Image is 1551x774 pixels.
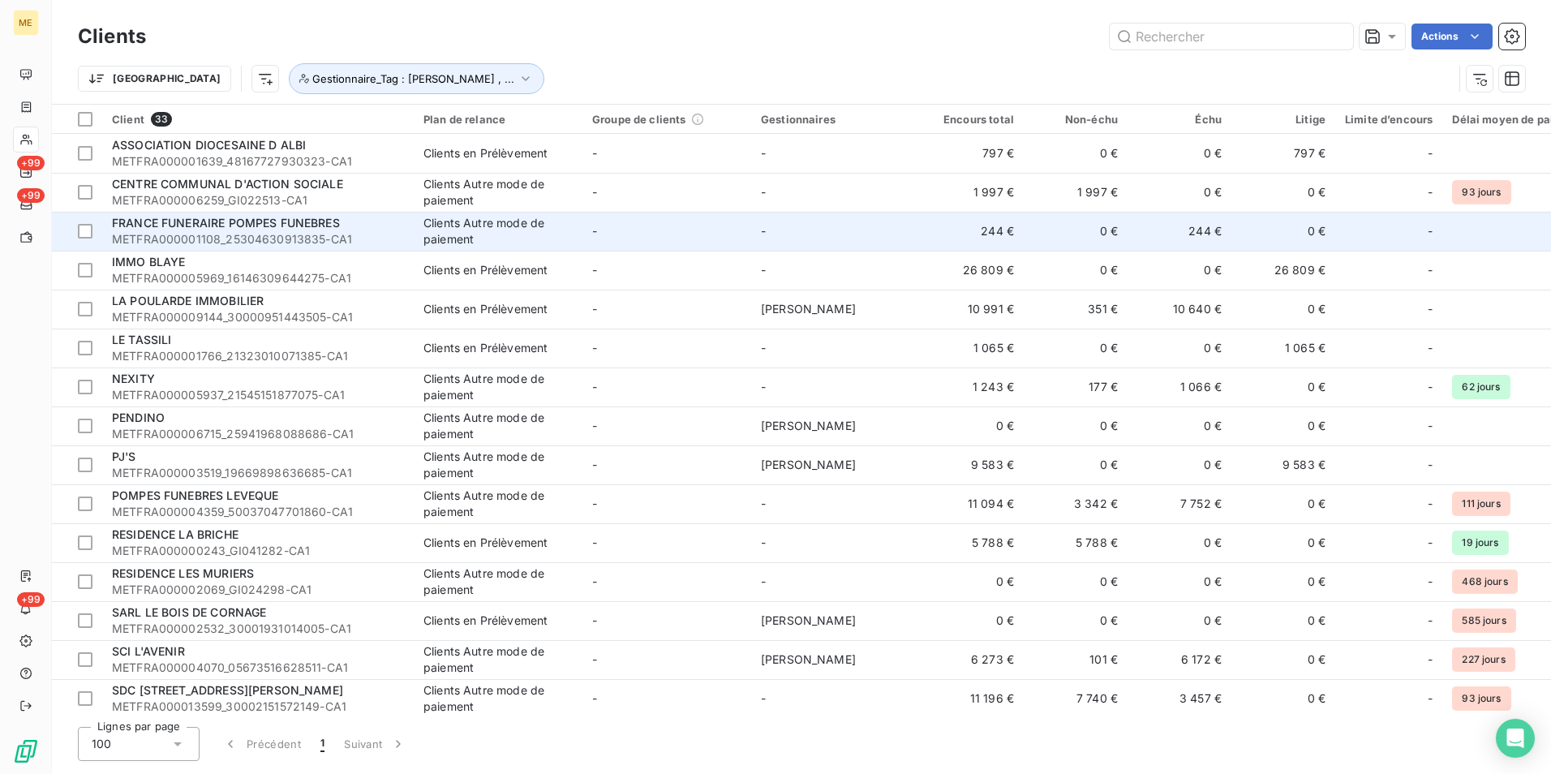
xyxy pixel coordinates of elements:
span: - [592,497,597,510]
span: 19 jours [1452,531,1508,555]
td: 0 € [1231,212,1335,251]
span: - [1428,457,1433,473]
td: 797 € [1231,134,1335,173]
button: [GEOGRAPHIC_DATA] [78,66,231,92]
span: 468 jours [1452,570,1517,594]
span: POMPES FUNEBRES LEVEQUE [112,488,278,502]
span: [PERSON_NAME] [761,419,856,432]
span: METFRA000006259_GI022513-CA1 [112,192,404,209]
td: 5 788 € [1024,523,1128,562]
span: - [592,419,597,432]
span: [PERSON_NAME] [761,302,856,316]
span: METFRA000002069_GI024298-CA1 [112,582,404,598]
span: 100 [92,736,111,752]
div: Clients Autre mode de paiement [423,410,573,442]
td: 0 € [1024,406,1128,445]
div: Clients Autre mode de paiement [423,488,573,520]
span: 93 jours [1452,180,1510,204]
span: - [592,574,597,588]
span: - [1428,145,1433,161]
td: 0 € [1128,329,1231,368]
div: Non-échu [1033,113,1118,126]
span: - [1428,690,1433,707]
span: [PERSON_NAME] [761,652,856,666]
td: 0 € [1128,134,1231,173]
span: - [592,224,597,238]
span: - [592,185,597,199]
span: - [592,302,597,316]
span: +99 [17,188,45,203]
span: [PERSON_NAME] [761,613,856,627]
div: ME [13,10,39,36]
td: 10 640 € [1128,290,1231,329]
span: 227 jours [1452,647,1514,672]
div: Clients Autre mode de paiement [423,176,573,209]
div: Clients en Prélèvement [423,613,548,629]
span: - [761,497,766,510]
span: LA POULARDE IMMOBILIER [112,294,264,307]
span: METFRA000005937_21545151877075-CA1 [112,387,404,403]
span: - [761,535,766,549]
td: 0 € [920,562,1024,601]
td: 5 788 € [920,523,1024,562]
div: Plan de relance [423,113,573,126]
span: - [1428,613,1433,629]
div: Encours total [930,113,1014,126]
td: 244 € [920,212,1024,251]
div: Échu [1137,113,1222,126]
td: 1 065 € [1231,329,1335,368]
span: - [761,691,766,705]
span: METFRA000002532_30001931014005-CA1 [112,621,404,637]
span: LE TASSILI [112,333,172,346]
div: Clients en Prélèvement [423,535,548,551]
td: 7 752 € [1128,484,1231,523]
td: 0 € [1231,679,1335,718]
span: - [1428,496,1433,512]
span: - [761,263,766,277]
td: 0 € [920,601,1024,640]
td: 0 € [1128,251,1231,290]
span: METFRA000005969_16146309644275-CA1 [112,270,404,286]
input: Rechercher [1110,24,1353,49]
td: 0 € [1231,406,1335,445]
td: 177 € [1024,368,1128,406]
td: 1 243 € [920,368,1024,406]
span: - [592,691,597,705]
span: METFRA000004070_05673516628511-CA1 [112,660,404,676]
td: 0 € [1024,601,1128,640]
button: Gestionnaire_Tag : [PERSON_NAME] , ... [289,63,544,94]
span: - [761,574,766,588]
td: 7 740 € [1024,679,1128,718]
button: Suivant [334,727,416,761]
div: Clients en Prélèvement [423,262,548,278]
span: - [592,613,597,627]
td: 1 997 € [920,173,1024,212]
td: 0 € [1231,368,1335,406]
td: 1 065 € [920,329,1024,368]
span: NEXITY [112,372,155,385]
button: Précédent [213,727,311,761]
span: 33 [151,112,172,127]
div: Clients en Prélèvement [423,301,548,317]
span: - [761,185,766,199]
span: METFRA000001639_48167727930323-CA1 [112,153,404,170]
span: - [1428,651,1433,668]
span: SCI L'AVENIR [112,644,185,658]
td: 11 094 € [920,484,1024,523]
span: 62 jours [1452,375,1510,399]
span: +99 [17,592,45,607]
td: 3 342 € [1024,484,1128,523]
td: 0 € [1231,484,1335,523]
span: - [1428,223,1433,239]
span: 93 jours [1452,686,1510,711]
span: - [592,458,597,471]
div: Clients en Prélèvement [423,340,548,356]
td: 0 € [1024,251,1128,290]
span: - [592,652,597,666]
td: 351 € [1024,290,1128,329]
span: METFRA000001108_25304630913835-CA1 [112,231,404,247]
span: Gestionnaire_Tag : [PERSON_NAME] , ... [312,72,514,85]
td: 797 € [920,134,1024,173]
td: 11 196 € [920,679,1024,718]
span: +99 [17,156,45,170]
